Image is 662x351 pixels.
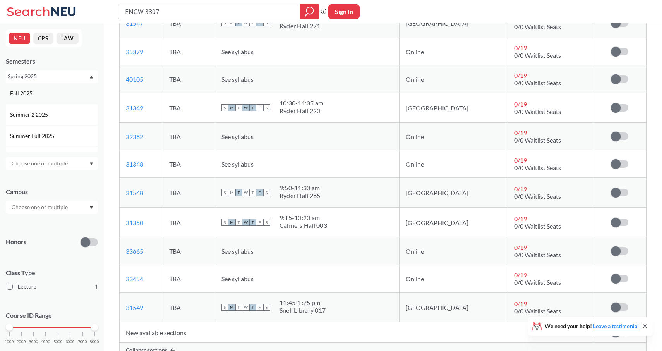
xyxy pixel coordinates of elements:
td: Online [399,123,508,150]
span: See syllabus [221,160,254,168]
span: See syllabus [221,248,254,255]
span: 0/0 Waitlist Seats [514,79,561,86]
span: 0/0 Waitlist Seats [514,222,561,230]
a: 31349 [126,104,143,112]
td: TBA [163,265,215,292]
p: Honors [6,237,26,246]
span: S [221,189,228,196]
span: W [242,104,249,111]
span: 0 / 19 [514,72,527,79]
label: Lecture [7,282,98,292]
td: TBA [163,178,215,208]
td: Online [399,38,508,65]
td: [GEOGRAPHIC_DATA] [399,292,508,322]
span: See syllabus [221,48,254,55]
span: T [249,104,256,111]
td: Online [399,150,508,178]
div: 11:45 - 1:25 pm [280,299,326,306]
span: 3000 [29,340,38,344]
td: [GEOGRAPHIC_DATA] [399,208,508,237]
span: 0 / 19 [514,157,527,164]
td: TBA [163,292,215,322]
span: Fall 2025 [10,89,34,98]
span: T [235,104,242,111]
button: LAW [57,33,79,44]
div: 9:50 - 11:30 am [280,184,321,192]
div: 9:15 - 10:20 am [280,214,327,222]
td: TBA [163,93,215,123]
span: T [249,304,256,311]
span: 0/0 Waitlist Seats [514,193,561,200]
span: 2000 [17,340,26,344]
span: T [235,219,242,226]
td: [GEOGRAPHIC_DATA] [399,178,508,208]
div: Snell Library 017 [280,306,326,314]
td: Online [399,265,508,292]
div: magnifying glass [300,4,319,19]
div: Spring 2025Dropdown arrowFall 2025Summer 2 2025Summer Full 2025Summer 1 2025Spring 2025Fall 2024S... [6,70,98,83]
span: M [228,104,235,111]
span: 0/0 Waitlist Seats [514,251,561,258]
div: Dropdown arrow [6,201,98,214]
div: Dropdown arrow [6,157,98,170]
div: Semesters [6,57,98,65]
span: T [235,189,242,196]
span: F [256,104,263,111]
svg: magnifying glass [305,6,314,17]
span: S [263,304,270,311]
div: Ryder Hall 220 [280,107,324,115]
a: 35379 [126,48,143,55]
button: CPS [33,33,53,44]
span: Summer Full 2025 [10,132,56,140]
button: Sign In [328,4,360,19]
a: 40105 [126,76,143,83]
span: S [221,304,228,311]
span: F [256,189,263,196]
span: 0 / 19 [514,129,527,136]
span: 0/0 Waitlist Seats [514,279,561,286]
button: NEU [9,33,30,44]
span: 0/0 Waitlist Seats [514,23,561,30]
span: 0 / 19 [514,185,527,193]
span: 0 / 19 [514,44,527,52]
span: Class Type [6,268,98,277]
td: Online [399,237,508,265]
span: 5000 [53,340,63,344]
div: 10:30 - 11:35 am [280,99,324,107]
span: 4000 [41,340,50,344]
span: 0 / 19 [514,271,527,279]
span: W [242,304,249,311]
span: 6000 [65,340,75,344]
p: Course ID Range [6,311,98,320]
svg: Dropdown arrow [89,206,93,209]
td: Online [399,65,508,93]
a: 31547 [126,19,143,27]
div: Spring 2025 [8,72,89,81]
div: Cahners Hall 003 [280,222,327,229]
td: [GEOGRAPHIC_DATA] [399,93,508,123]
td: TBA [163,208,215,237]
a: 31549 [126,304,143,311]
input: Class, professor, course number, "phrase" [124,5,294,18]
span: S [263,189,270,196]
span: 0 / 19 [514,300,527,307]
input: Choose one or multiple [8,203,73,212]
span: S [221,219,228,226]
span: 0/0 Waitlist Seats [514,307,561,315]
span: 0/0 Waitlist Seats [514,52,561,59]
a: 31548 [126,189,143,196]
div: Ryder Hall 271 [280,22,321,30]
span: 7000 [78,340,87,344]
span: M [228,219,235,226]
svg: Dropdown arrow [89,76,93,79]
span: S [263,219,270,226]
span: We need your help! [545,323,639,329]
td: TBA [163,65,215,93]
a: 31348 [126,160,143,168]
svg: Dropdown arrow [89,162,93,165]
span: 0 / 19 [514,100,527,108]
span: 0/0 Waitlist Seats [514,136,561,144]
span: 0 / 19 [514,215,527,222]
td: TBA [163,38,215,65]
input: Choose one or multiple [8,159,73,168]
